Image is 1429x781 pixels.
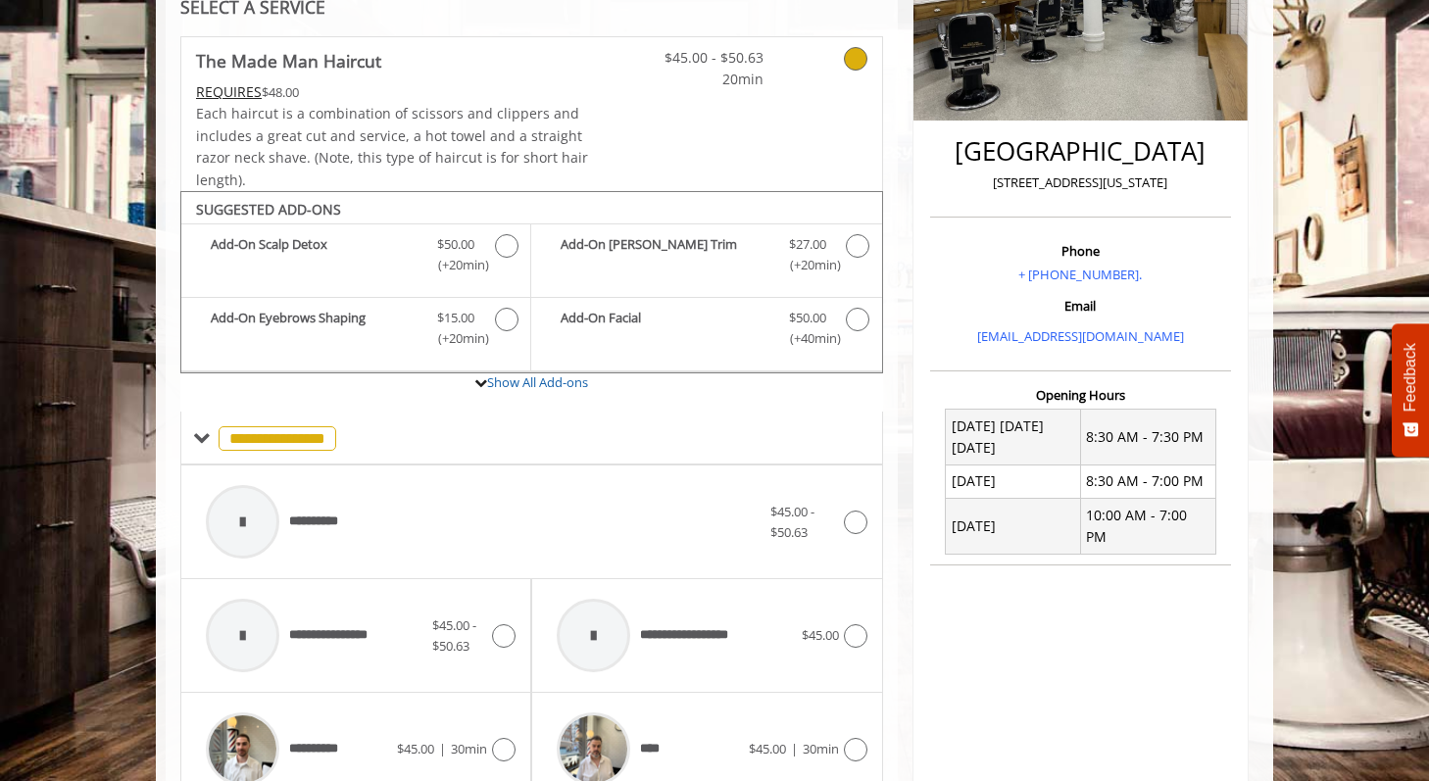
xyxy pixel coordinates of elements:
[1080,464,1215,498] td: 8:30 AM - 7:00 PM
[778,255,836,275] span: (+20min )
[541,234,871,280] label: Add-On Beard Trim
[437,234,474,255] span: $50.00
[427,328,485,349] span: (+20min )
[789,308,826,328] span: $50.00
[946,464,1081,498] td: [DATE]
[1080,410,1215,465] td: 8:30 AM - 7:30 PM
[561,234,768,275] b: Add-On [PERSON_NAME] Trim
[789,234,826,255] span: $27.00
[211,308,418,349] b: Add-On Eyebrows Shaping
[196,47,381,74] b: The Made Man Haircut
[561,308,768,349] b: Add-On Facial
[778,328,836,349] span: (+40min )
[1392,323,1429,457] button: Feedback - Show survey
[935,299,1226,313] h3: Email
[648,69,764,90] span: 20min
[930,388,1231,402] h3: Opening Hours
[1018,266,1142,283] a: + [PHONE_NUMBER].
[211,234,418,275] b: Add-On Scalp Detox
[191,234,520,280] label: Add-On Scalp Detox
[487,373,588,391] a: Show All Add-ons
[977,327,1184,345] a: [EMAIL_ADDRESS][DOMAIN_NAME]
[196,104,588,188] span: Each haircut is a combination of scissors and clippers and includes a great cut and service, a ho...
[791,740,798,757] span: |
[191,308,520,354] label: Add-On Eyebrows Shaping
[196,81,590,103] div: $48.00
[946,499,1081,555] td: [DATE]
[1402,343,1419,412] span: Feedback
[803,740,839,757] span: 30min
[802,626,839,644] span: $45.00
[946,410,1081,465] td: [DATE] [DATE] [DATE]
[541,308,871,354] label: Add-On Facial
[196,82,262,101] span: This service needs some Advance to be paid before we block your appointment
[648,47,764,69] span: $45.00 - $50.63
[196,200,341,219] b: SUGGESTED ADD-ONS
[180,191,883,373] div: The Made Man Haircut Add-onS
[935,137,1226,166] h2: [GEOGRAPHIC_DATA]
[437,308,474,328] span: $15.00
[935,172,1226,193] p: [STREET_ADDRESS][US_STATE]
[451,740,487,757] span: 30min
[397,740,434,757] span: $45.00
[770,503,814,541] span: $45.00 - $50.63
[432,616,476,655] span: $45.00 - $50.63
[1080,499,1215,555] td: 10:00 AM - 7:00 PM
[427,255,485,275] span: (+20min )
[935,244,1226,258] h3: Phone
[749,740,786,757] span: $45.00
[439,740,446,757] span: |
